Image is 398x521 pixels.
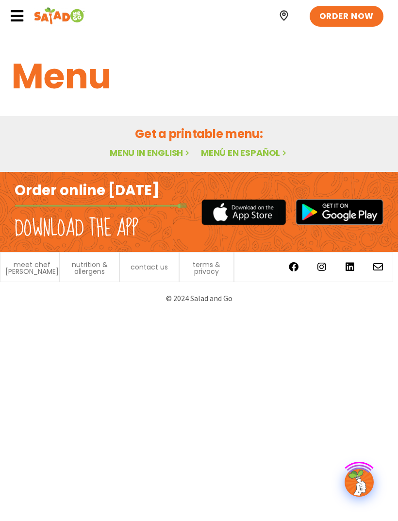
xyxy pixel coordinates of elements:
[10,292,388,305] p: © 2024 Salad and Go
[5,261,59,275] a: meet chef [PERSON_NAME]
[12,125,386,142] h2: Get a printable menu:
[15,182,160,200] h2: Order online [DATE]
[65,261,114,275] a: nutrition & allergens
[15,203,187,208] img: fork
[131,264,168,270] a: contact us
[34,6,85,26] img: Header logo
[184,261,229,275] a: terms & privacy
[319,11,374,22] span: ORDER NOW
[201,198,286,226] img: appstore
[201,147,288,159] a: Menú en español
[12,50,386,102] h1: Menu
[296,199,383,225] img: google_play
[110,147,191,159] a: Menu in English
[15,215,138,242] h2: Download the app
[310,6,383,27] a: ORDER NOW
